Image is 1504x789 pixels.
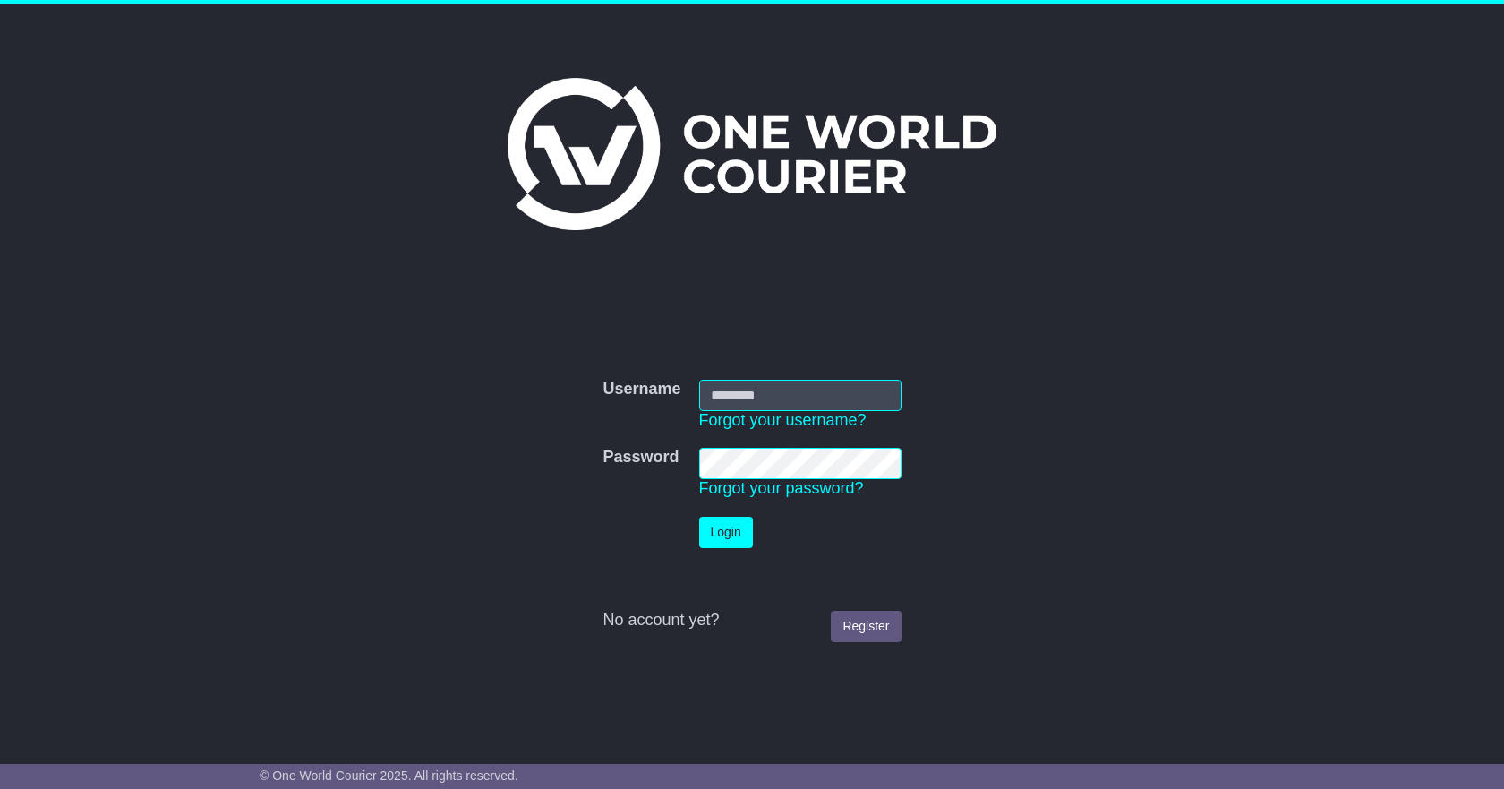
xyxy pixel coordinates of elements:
button: Login [699,517,753,548]
img: One World [508,78,996,230]
label: Password [602,448,679,467]
a: Register [831,611,901,642]
label: Username [602,380,680,399]
a: Forgot your username? [699,411,867,429]
a: Forgot your password? [699,479,864,497]
span: © One World Courier 2025. All rights reserved. [260,768,518,783]
div: No account yet? [602,611,901,630]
